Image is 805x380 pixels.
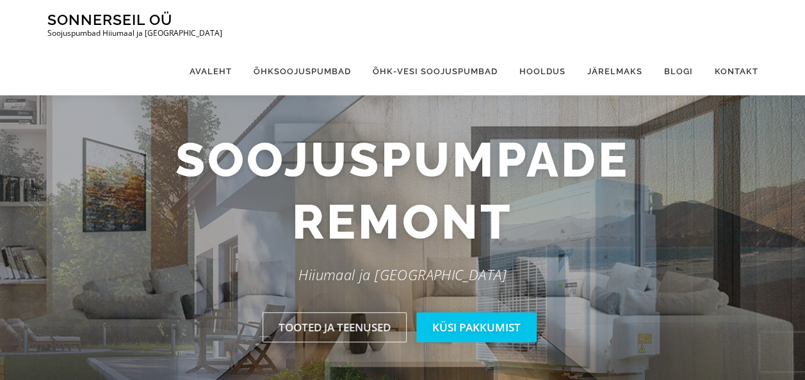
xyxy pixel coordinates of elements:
[362,47,508,95] a: Õhk-vesi soojuspumbad
[292,191,513,253] span: remont
[576,47,653,95] a: Järelmaks
[38,263,768,287] p: Hiiumaal ja [GEOGRAPHIC_DATA]
[416,312,537,342] a: Küsi pakkumist
[47,29,222,38] p: Soojuspumbad Hiiumaal ja [GEOGRAPHIC_DATA]
[704,47,758,95] a: Kontakt
[47,11,172,28] a: Sonnerseil OÜ
[653,47,704,95] a: Blogi
[263,312,407,342] a: Tooted ja teenused
[243,47,362,95] a: Õhksoojuspumbad
[508,47,576,95] a: Hooldus
[38,129,768,253] h2: Soojuspumpade
[179,47,243,95] a: Avaleht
